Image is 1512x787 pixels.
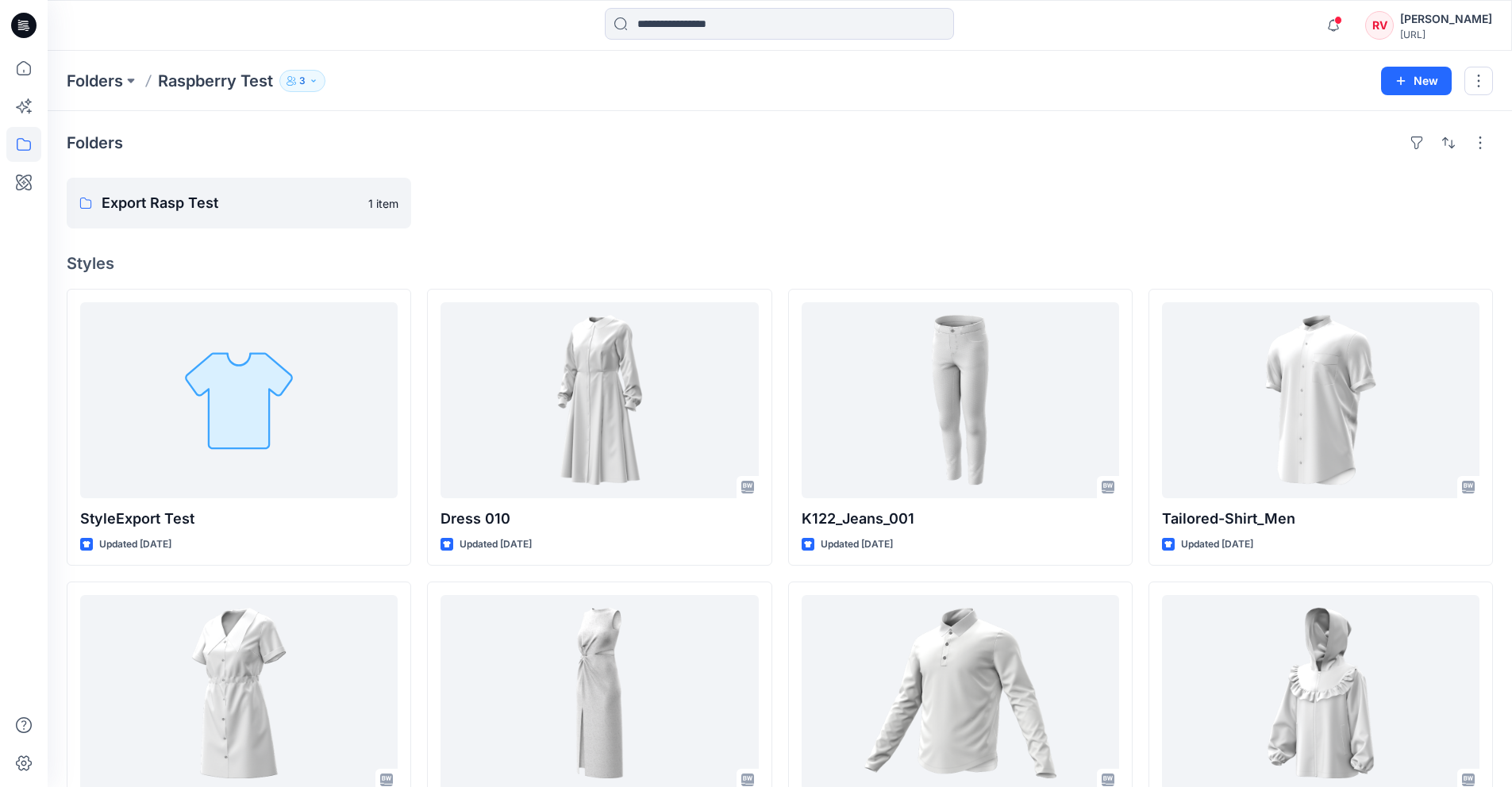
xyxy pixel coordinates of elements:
p: StyleExport Test [80,508,398,530]
p: Export Rasp Test [102,192,359,214]
a: Dress 010 [441,302,758,498]
p: Updated [DATE] [99,536,171,553]
div: [PERSON_NAME] [1400,10,1492,29]
p: Dress 010 [441,508,758,530]
a: Tailored-Shirt_Men [1162,302,1479,498]
div: RV [1365,11,1394,40]
p: Updated [DATE] [1181,536,1253,553]
a: Folders [67,70,123,92]
p: Tailored-Shirt_Men [1162,508,1479,530]
a: StyleExport Test [80,302,398,498]
a: Export Rasp Test1 item [67,178,411,228]
p: Updated [DATE] [460,536,532,553]
div: [URL] [1400,29,1492,40]
a: K122_Jeans_001 [802,302,1119,498]
p: 1 item [368,195,398,212]
button: 3 [279,70,325,92]
p: 3 [299,72,306,90]
h4: Styles [67,254,1493,273]
h4: Folders [67,133,123,152]
button: New [1381,67,1452,95]
p: Raspberry Test [158,70,273,92]
p: Updated [DATE] [821,536,893,553]
p: K122_Jeans_001 [802,508,1119,530]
